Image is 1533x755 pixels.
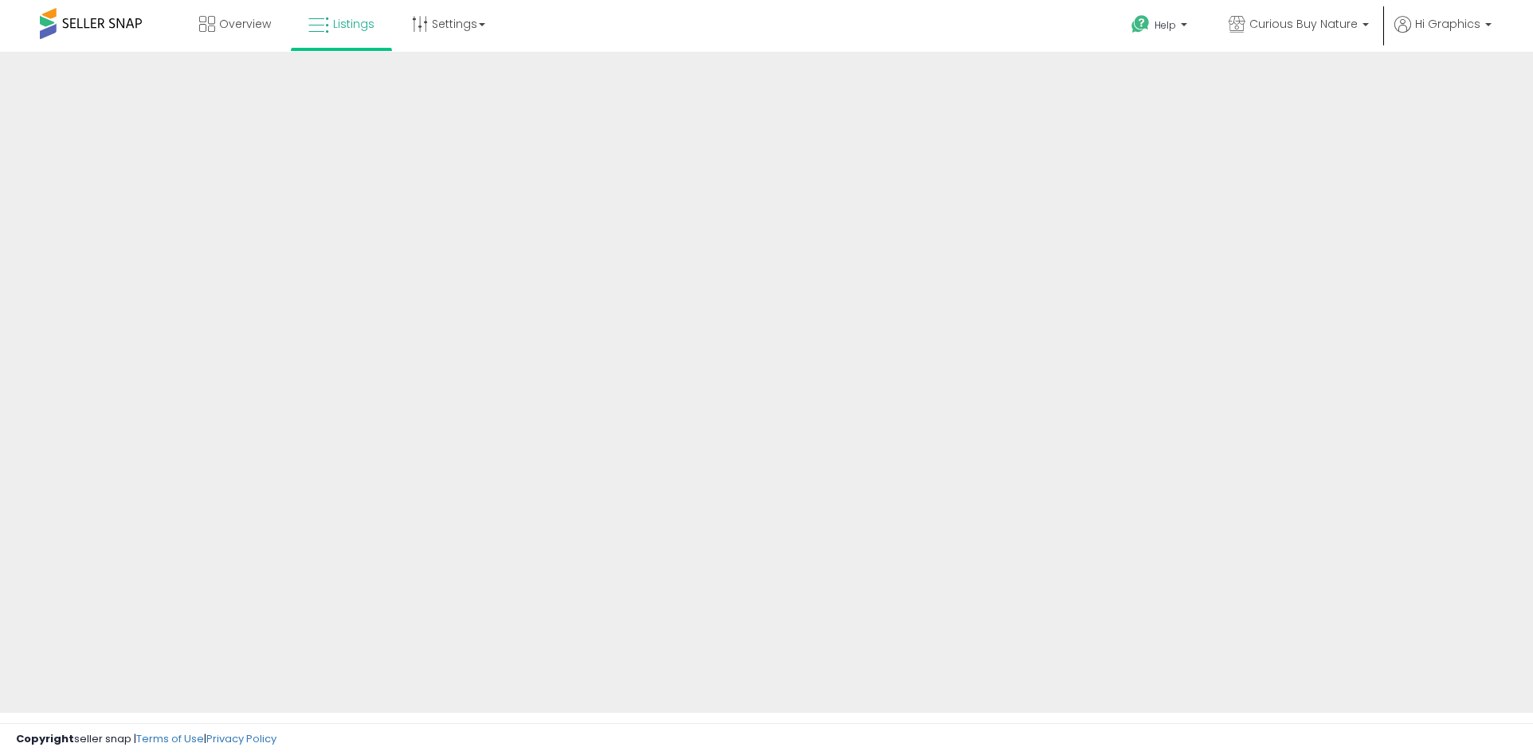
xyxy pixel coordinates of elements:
[1249,16,1358,32] span: Curious Buy Nature
[1155,18,1176,32] span: Help
[1131,14,1151,34] i: Get Help
[333,16,374,32] span: Listings
[1119,2,1203,52] a: Help
[1394,16,1492,52] a: Hi Graphics
[1415,16,1480,32] span: Hi Graphics
[219,16,271,32] span: Overview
